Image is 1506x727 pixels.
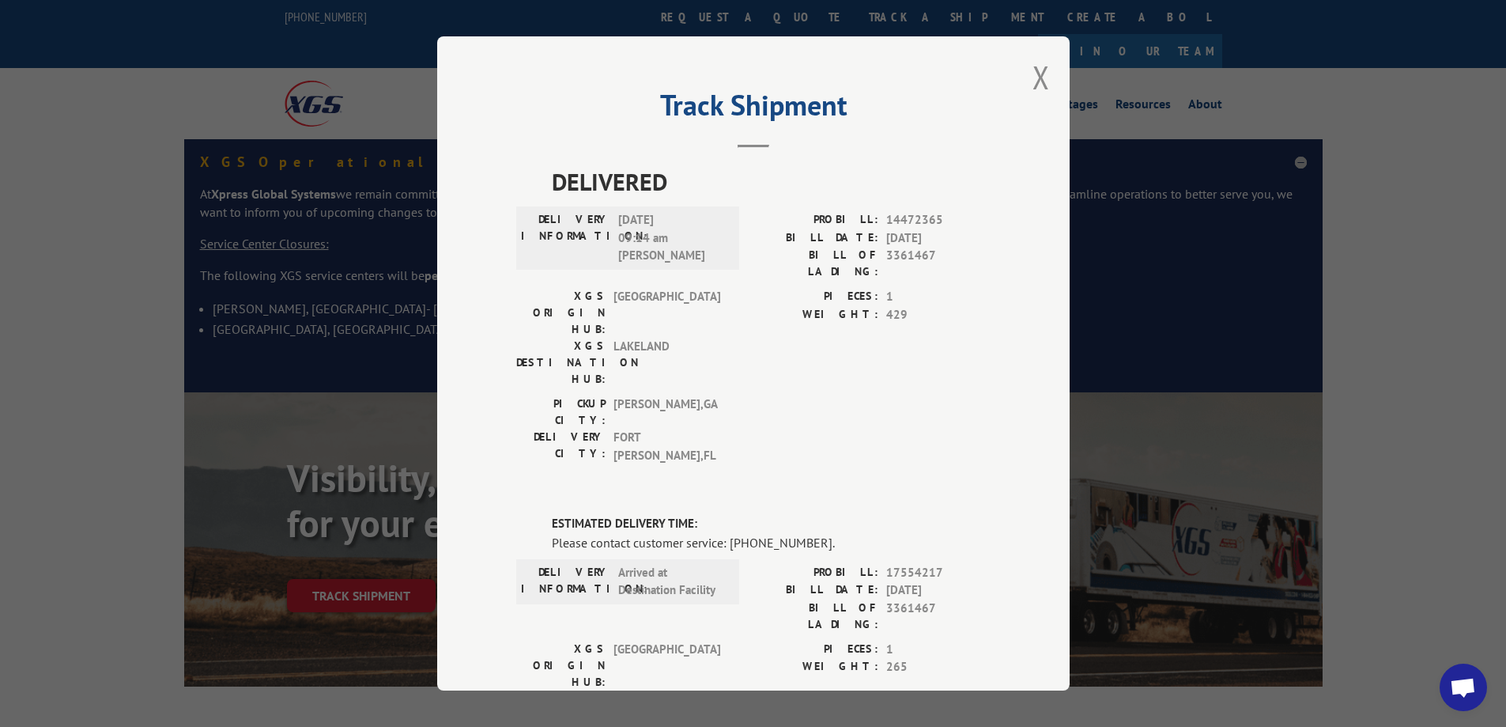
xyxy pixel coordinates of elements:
span: 1 [886,288,991,306]
button: Close modal [1032,56,1050,98]
span: 3361467 [886,600,991,633]
label: PIECES: [753,288,878,306]
label: DELIVERY INFORMATION: [521,564,610,600]
label: PICKUP CITY: [516,396,606,429]
label: BILL OF LADING: [753,600,878,633]
div: Please contact customer service: [PHONE_NUMBER]. [552,533,991,552]
label: BILL DATE: [753,581,878,600]
label: ESTIMATED DELIVERY TIME: [552,515,991,533]
span: 1 [886,641,991,659]
span: 265 [886,658,991,676]
span: [PERSON_NAME] , GA [613,396,720,429]
label: PROBILL: [753,211,878,229]
label: DELIVERY INFORMATION: [521,211,610,265]
label: BILL DATE: [753,229,878,248]
label: DELIVERY CITY: [516,429,606,464]
span: 3361467 [886,247,991,280]
label: XGS DESTINATION HUB: [516,338,606,388]
span: [DATE] 09:14 am [PERSON_NAME] [618,211,725,265]
label: XGS ORIGIN HUB: [516,641,606,691]
label: WEIGHT: [753,306,878,324]
span: [DATE] [886,581,991,600]
span: [DATE] [886,229,991,248]
span: [GEOGRAPHIC_DATA] [613,641,720,691]
label: BILL OF LADING: [753,247,878,280]
span: 14472365 [886,211,991,229]
label: PROBILL: [753,564,878,582]
label: XGS ORIGIN HUB: [516,288,606,338]
span: FORT [PERSON_NAME] , FL [613,429,720,464]
label: PIECES: [753,641,878,659]
a: Open chat [1440,664,1487,711]
span: DELIVERED [552,164,991,199]
span: [GEOGRAPHIC_DATA] [613,288,720,338]
span: Arrived at Destination Facility [618,564,725,600]
h2: Track Shipment [516,94,991,124]
span: 17554217 [886,564,991,582]
span: LAKELAND [613,338,720,388]
label: WEIGHT: [753,658,878,676]
span: 429 [886,306,991,324]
